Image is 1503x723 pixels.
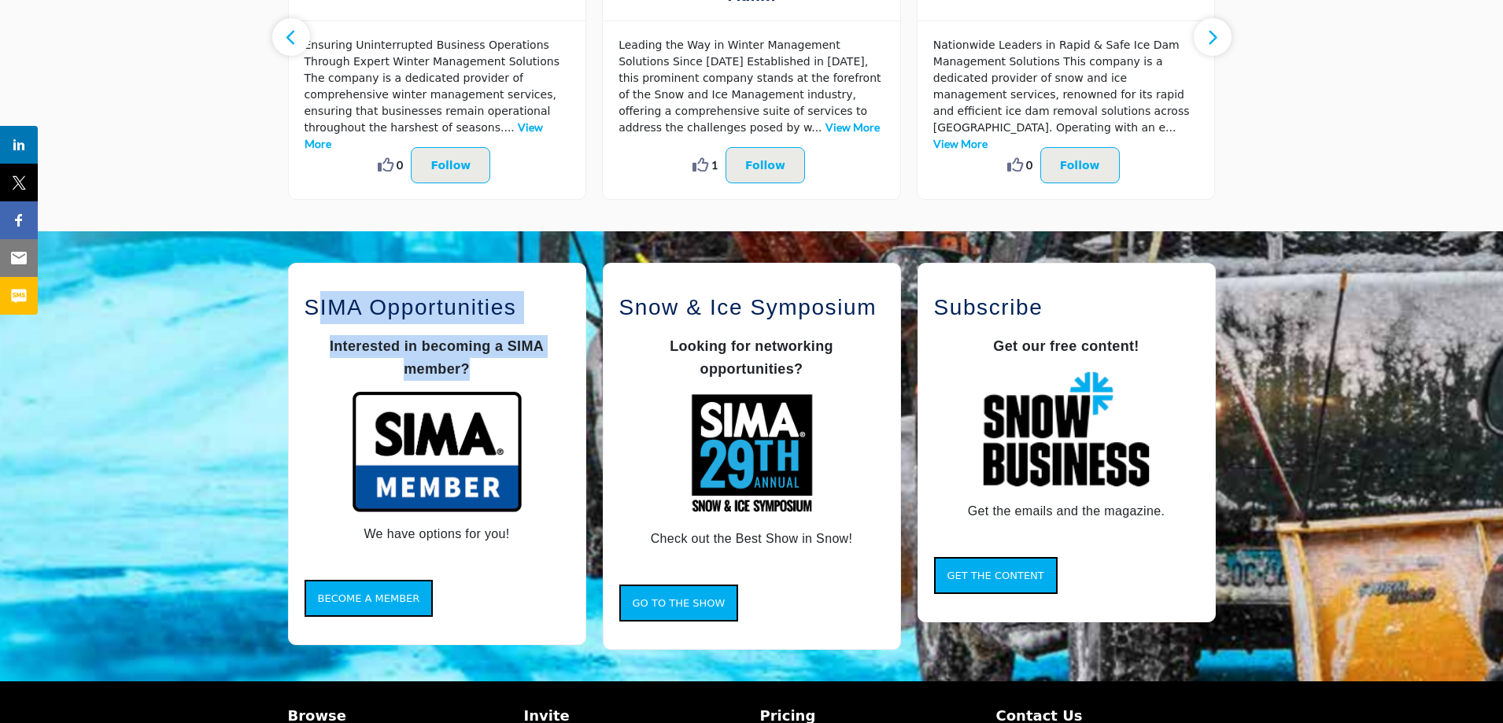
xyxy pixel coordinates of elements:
p: Follow [430,156,471,175]
strong: Looking for networking opportunities? [670,338,833,377]
span: ... [1165,121,1176,134]
span: 0 [1026,157,1032,173]
p: Leading the Way in Winter Management Solutions Since [DATE] Established in [DATE], this prominent... [619,37,884,136]
p: We have options for you! [305,523,570,545]
a: View More [933,137,988,150]
a: View More [305,120,544,150]
span: Get the Content [947,570,1044,581]
p: Follow [745,156,785,175]
button: Follow [726,147,805,183]
button: Follow [411,147,490,183]
span: 1 [711,157,718,173]
a: View More [825,120,880,134]
p: Ensuring Uninterrupted Business Operations Through Expert Winter Management Solutions The company... [305,37,571,153]
button: Go to the Show [619,585,739,622]
p: Get the emails and the magazine. [934,500,1199,522]
span: Interested in becoming a SIMA member? [330,338,544,377]
h2: Subscribe [934,291,1199,324]
strong: Get our free content! [993,338,1139,354]
button: Get the Content [934,557,1058,595]
h2: Snow & Ice Symposium [619,291,884,324]
p: Follow [1060,156,1100,175]
button: Follow [1040,147,1120,183]
p: Nationwide Leaders in Rapid & Safe Ice Dam Management Solutions This company is a dedicated provi... [933,37,1199,153]
span: 0 [397,157,403,173]
button: Become a Member [305,580,434,618]
h2: SIMA Opportunities [305,291,570,324]
span: Become a Member [318,592,420,604]
span: Go to the Show [633,597,726,609]
span: ... [811,121,822,134]
span: ... [504,121,514,134]
p: Check out the Best Show in Snow! [619,528,884,550]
